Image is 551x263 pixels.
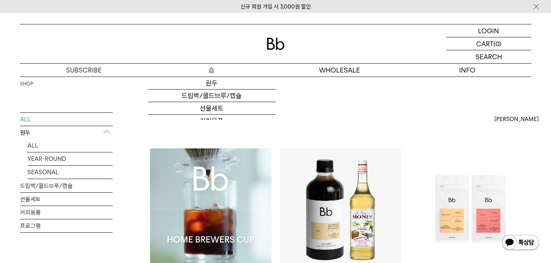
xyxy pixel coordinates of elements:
img: 로고 [267,38,285,50]
p: LOGIN [478,24,499,37]
a: ALL [27,139,113,152]
p: (0) [494,37,501,50]
a: 드립백/콜드브루/캡슐 [148,90,276,102]
a: 선물세트 [20,193,113,206]
a: SHOP [20,80,33,88]
a: CART (0) [446,37,531,50]
a: LOGIN [446,24,531,37]
a: SUBSCRIBE [20,64,148,77]
p: 원두 [20,126,113,139]
span: [PERSON_NAME] [494,115,539,124]
a: 커피용품 [20,206,113,219]
a: ALL [20,113,113,126]
a: 선물세트 [148,102,276,115]
a: 드립백/콜드브루/캡슐 [20,179,113,192]
a: SEASONAL [27,166,113,179]
a: 프로그램 [20,219,113,232]
a: 커피용품 [148,115,276,127]
p: INFO [404,64,531,77]
p: SEARCH [475,50,502,63]
p: WHOLESALE [276,64,404,77]
a: YEAR-ROUND [27,152,113,165]
a: 원두 [148,77,276,90]
img: 카카오톡 채널 1:1 채팅 버튼 [501,234,540,252]
a: 신규 회원 가입 시 3,000원 할인 [240,3,311,10]
p: CART [476,37,494,50]
a: 숍 [148,64,276,77]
